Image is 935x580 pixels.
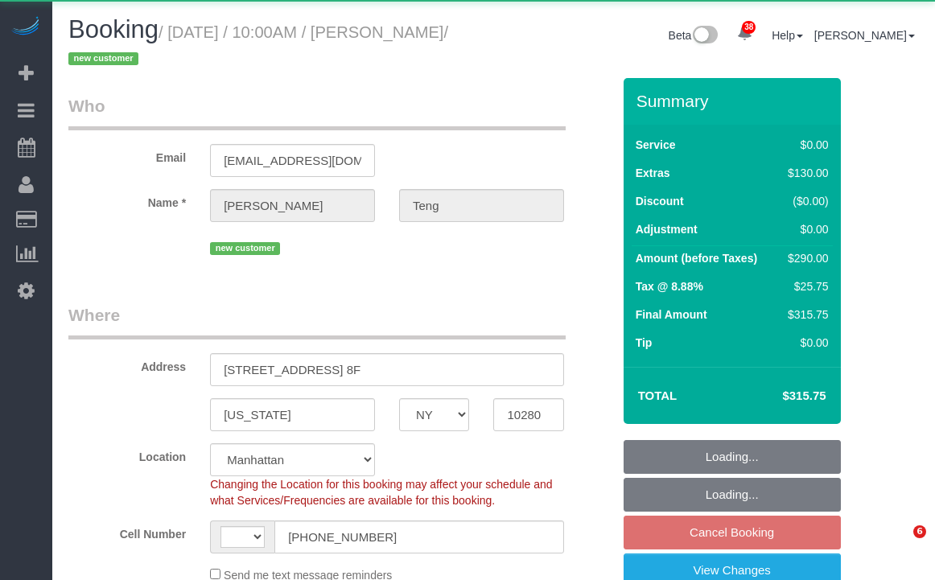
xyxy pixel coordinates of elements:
iframe: Intercom live chat [880,525,919,564]
span: 6 [913,525,926,538]
span: Booking [68,15,159,43]
div: $25.75 [781,278,828,294]
h4: $315.75 [734,389,826,403]
div: $0.00 [781,335,828,351]
a: Beta [669,29,719,42]
div: $130.00 [781,165,828,181]
input: First Name [210,189,375,222]
div: $315.75 [781,306,828,323]
legend: Where [68,303,566,339]
input: Email [210,144,375,177]
label: Amount (before Taxes) [636,250,757,266]
strong: Total [638,389,678,402]
label: Location [56,443,198,465]
span: Changing the Location for this booking may affect your schedule and what Services/Frequencies are... [210,478,552,507]
span: new customer [68,52,138,65]
div: $290.00 [781,250,828,266]
label: Email [56,144,198,166]
label: Extras [636,165,670,181]
input: Zip Code [493,398,563,431]
label: Name * [56,189,198,211]
input: City [210,398,375,431]
span: new customer [210,242,280,255]
small: / [DATE] / 10:00AM / [PERSON_NAME] [68,23,448,68]
img: New interface [691,26,718,47]
legend: Who [68,94,566,130]
img: Automaid Logo [10,16,42,39]
label: Cell Number [56,520,198,542]
label: Tip [636,335,653,351]
a: [PERSON_NAME] [814,29,915,42]
input: Cell Number [274,520,564,553]
label: Discount [636,193,684,209]
label: Address [56,353,198,375]
h3: Summary [636,92,833,110]
label: Final Amount [636,306,707,323]
label: Tax @ 8.88% [636,278,703,294]
input: Last Name [399,189,564,222]
span: 38 [742,21,756,34]
div: ($0.00) [781,193,828,209]
label: Adjustment [636,221,698,237]
label: Service [636,137,676,153]
a: 38 [729,16,760,51]
div: $0.00 [781,221,828,237]
div: $0.00 [781,137,828,153]
a: Help [772,29,803,42]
